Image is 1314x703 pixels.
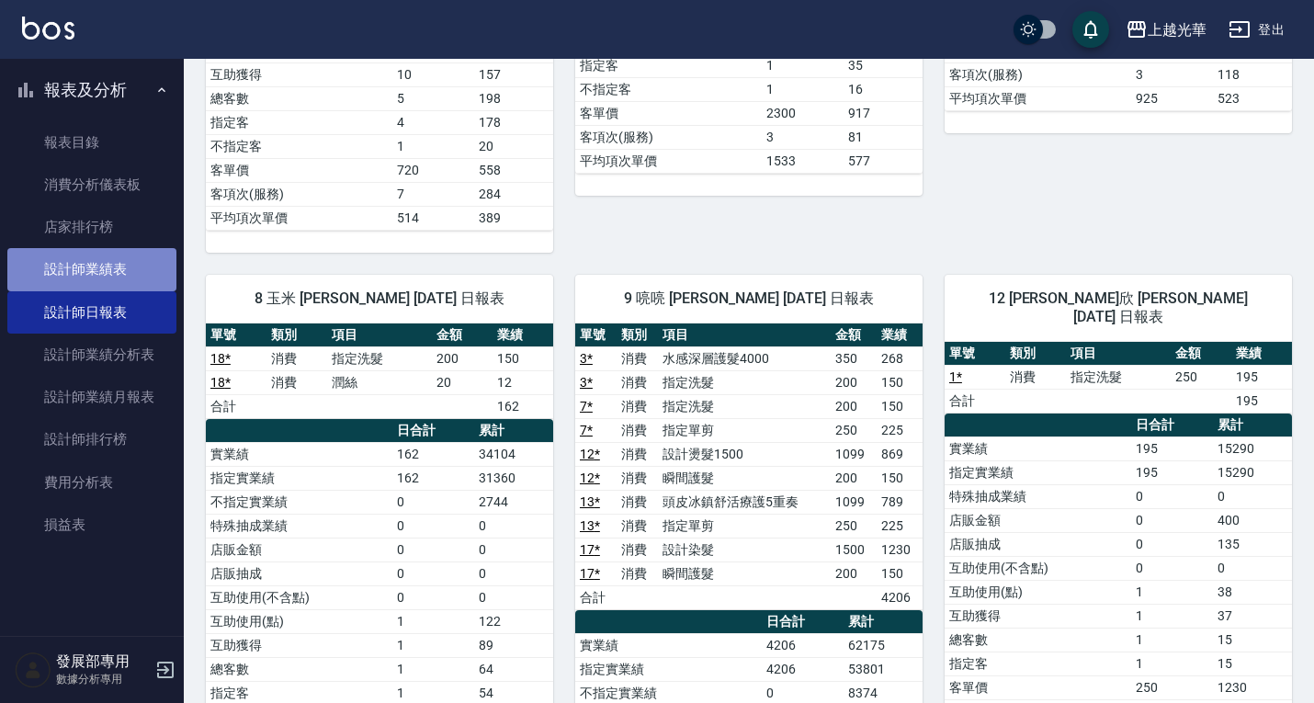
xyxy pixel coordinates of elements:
th: 單號 [206,323,266,347]
td: 514 [392,206,474,230]
td: 3 [1131,62,1213,86]
th: 業績 [1231,342,1292,366]
td: 200 [831,370,877,394]
td: 150 [877,394,923,418]
td: 消費 [617,370,658,394]
td: 店販金額 [945,508,1131,532]
td: 消費 [617,346,658,370]
td: 1099 [831,490,877,514]
td: 瞬間護髮 [658,561,831,585]
td: 指定客 [575,53,762,77]
span: 8 玉米 [PERSON_NAME] [DATE] 日報表 [228,289,531,308]
td: 0 [1131,508,1213,532]
td: 200 [831,394,877,418]
td: 35 [844,53,923,77]
td: 特殊抽成業績 [945,484,1131,508]
td: 15290 [1213,460,1292,484]
td: 店販抽成 [206,561,392,585]
td: 16 [844,77,923,101]
td: 平均項次單價 [206,206,392,230]
td: 潤絲 [327,370,432,394]
p: 數據分析專用 [56,671,150,687]
td: 225 [877,514,923,538]
td: 4206 [762,657,844,681]
td: 0 [392,585,474,609]
td: 1 [392,609,474,633]
td: 指定洗髮 [327,346,432,370]
td: 1 [392,657,474,681]
td: 指定實業績 [945,460,1131,484]
a: 設計師業績分析表 [7,334,176,376]
td: 1230 [877,538,923,561]
td: 1500 [831,538,877,561]
td: 客單價 [575,101,762,125]
td: 1 [762,77,844,101]
td: 195 [1131,437,1213,460]
th: 日合計 [762,610,844,634]
td: 消費 [617,490,658,514]
td: 389 [474,206,553,230]
td: 195 [1131,460,1213,484]
td: 31360 [474,466,553,490]
td: 客項次(服務) [575,125,762,149]
td: 1099 [831,442,877,466]
td: 150 [877,466,923,490]
td: 135 [1213,532,1292,556]
td: 15 [1213,628,1292,652]
td: 15290 [1213,437,1292,460]
td: 互助獲得 [206,633,392,657]
td: 水感深層護髮4000 [658,346,831,370]
td: 店販抽成 [945,532,1131,556]
td: 3 [762,125,844,149]
td: 4206 [762,633,844,657]
button: 報表及分析 [7,66,176,114]
td: 118 [1213,62,1292,86]
td: 195 [1231,365,1292,389]
td: 0 [1213,556,1292,580]
td: 1 [762,53,844,77]
td: 1 [1131,604,1213,628]
button: 上越光華 [1118,11,1214,49]
td: 122 [474,609,553,633]
td: 消費 [617,514,658,538]
th: 金額 [1171,342,1231,366]
td: 250 [1171,365,1231,389]
td: 1 [1131,652,1213,675]
td: 設計染髮 [658,538,831,561]
td: 總客數 [206,657,392,681]
td: 0 [1131,484,1213,508]
td: 162 [493,394,553,418]
td: 5 [392,86,474,110]
td: 0 [392,490,474,514]
td: 1533 [762,149,844,173]
td: 合計 [575,585,617,609]
td: 4206 [877,585,923,609]
a: 店家排行榜 [7,206,176,248]
th: 日合計 [392,419,474,443]
td: 消費 [617,466,658,490]
img: Person [15,652,51,688]
td: 150 [493,346,553,370]
span: 12 [PERSON_NAME]欣 [PERSON_NAME] [DATE] 日報表 [967,289,1270,326]
td: 195 [1231,389,1292,413]
td: 客項次(服務) [945,62,1131,86]
th: 金額 [432,323,493,347]
th: 日合計 [1131,414,1213,437]
td: 指定洗髮 [658,370,831,394]
th: 單號 [945,342,1005,366]
td: 0 [1131,532,1213,556]
td: 250 [831,418,877,442]
table: a dense table [575,323,923,610]
td: 0 [392,514,474,538]
td: 20 [432,370,493,394]
button: save [1072,11,1109,48]
td: 瞬間護髮 [658,466,831,490]
td: 實業績 [945,437,1131,460]
th: 類別 [1005,342,1066,366]
td: 523 [1213,86,1292,110]
a: 費用分析表 [7,461,176,504]
td: 平均項次單價 [945,86,1131,110]
td: 20 [474,134,553,158]
td: 4 [392,110,474,134]
h5: 發展部專用 [56,652,150,671]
